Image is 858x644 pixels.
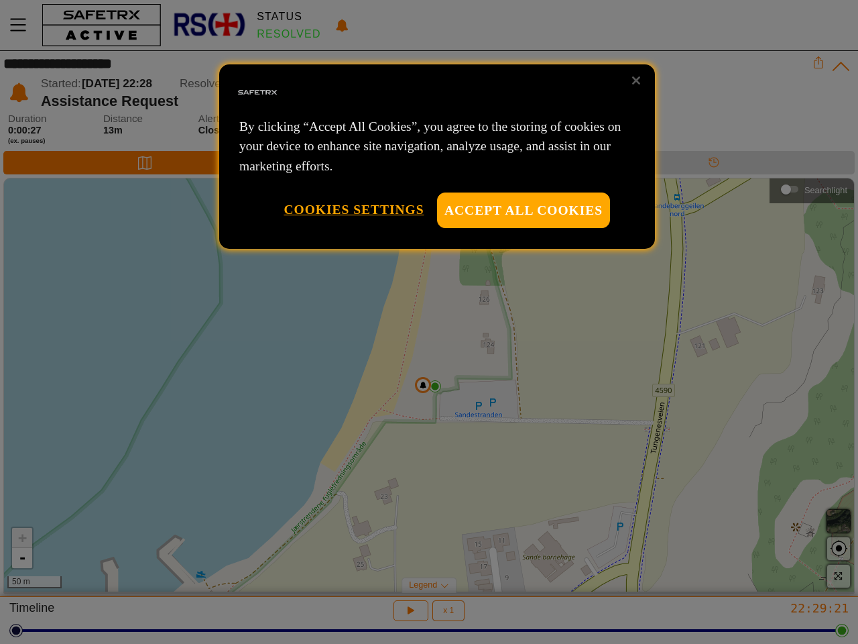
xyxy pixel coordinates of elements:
[621,66,651,95] button: Close
[219,64,655,249] div: Privacy
[236,71,279,114] img: Safe Tracks
[284,193,424,227] button: Cookies Settings
[239,117,635,176] p: By clicking “Accept All Cookies”, you agree to the storing of cookies on your device to enhance s...
[437,193,610,228] button: Accept All Cookies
